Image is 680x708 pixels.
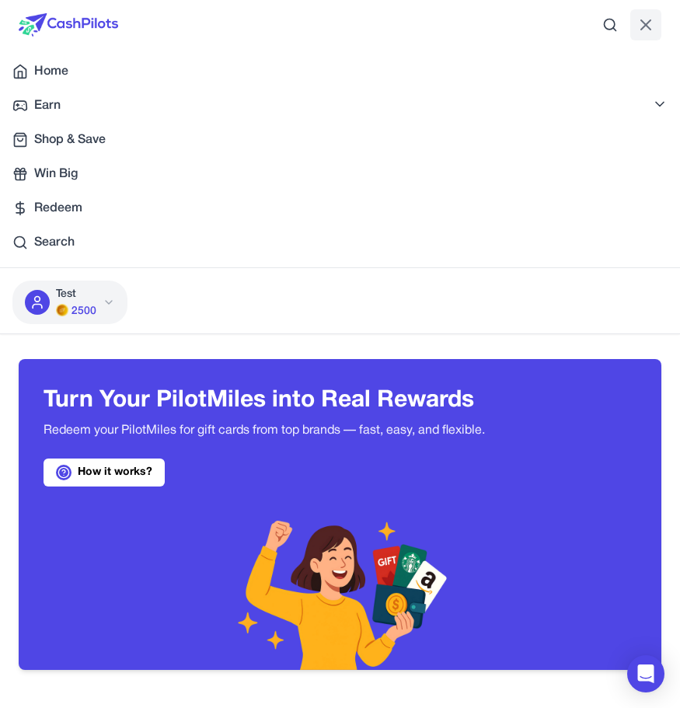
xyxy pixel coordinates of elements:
span: Home [34,62,68,81]
span: 2500 [71,304,96,319]
img: PMs [56,304,68,316]
p: Test [56,287,96,302]
span: Search [34,233,75,252]
span: Shop & Save [34,131,106,149]
a: How it works? [44,459,165,487]
span: Earn [34,96,61,115]
h3: Turn Your PilotMiles into Real Rewards [44,387,636,415]
span: Win Big [34,165,78,183]
button: TestPMs 2500 [12,281,127,324]
div: Open Intercom Messenger [627,655,664,692]
p: Redeem your PilotMiles for gift cards from top brands — fast, easy, and flexible. [44,421,636,440]
img: CashPilots Logo [19,13,118,37]
span: Redeem [34,199,82,218]
img: Header decoration [19,514,661,670]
